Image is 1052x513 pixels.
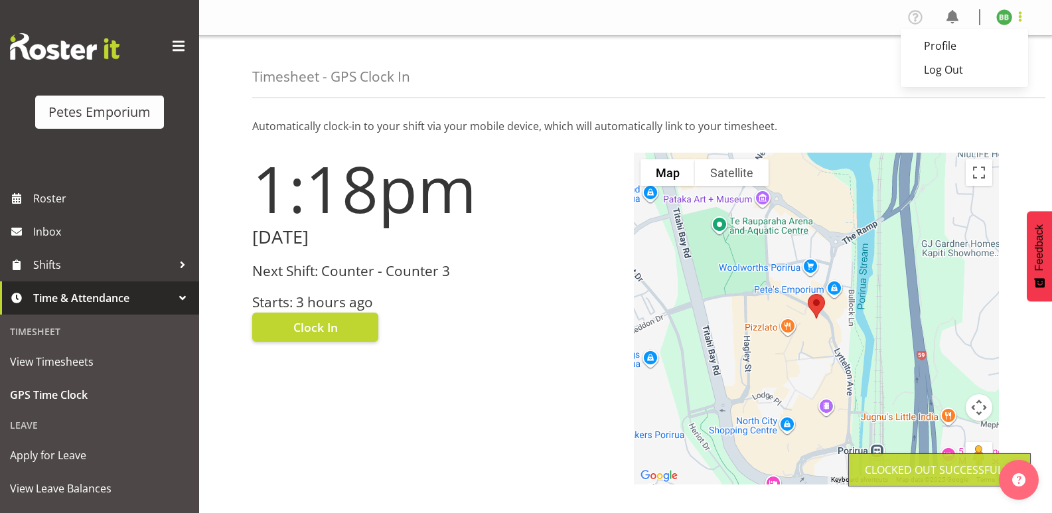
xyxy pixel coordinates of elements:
[966,159,992,186] button: Toggle fullscreen view
[33,255,173,275] span: Shifts
[252,153,618,224] h1: 1:18pm
[3,472,196,505] a: View Leave Balances
[3,439,196,472] a: Apply for Leave
[901,58,1028,82] a: Log Out
[966,394,992,421] button: Map camera controls
[966,442,992,469] button: Drag Pegman onto the map to open Street View
[637,467,681,484] a: Open this area in Google Maps (opens a new window)
[33,288,173,308] span: Time & Attendance
[293,319,338,336] span: Clock In
[10,385,189,405] span: GPS Time Clock
[252,295,618,310] h3: Starts: 3 hours ago
[252,313,378,342] button: Clock In
[1012,473,1025,486] img: help-xxl-2.png
[33,222,192,242] span: Inbox
[33,188,192,208] span: Roster
[3,411,196,439] div: Leave
[901,34,1028,58] a: Profile
[3,318,196,345] div: Timesheet
[252,263,618,279] h3: Next Shift: Counter - Counter 3
[252,227,618,248] h2: [DATE]
[865,462,1014,478] div: Clocked out Successfully
[695,159,769,186] button: Show satellite imagery
[640,159,695,186] button: Show street map
[48,102,151,122] div: Petes Emporium
[1027,211,1052,301] button: Feedback - Show survey
[10,33,119,60] img: Rosterit website logo
[10,352,189,372] span: View Timesheets
[252,69,410,84] h4: Timesheet - GPS Clock In
[3,345,196,378] a: View Timesheets
[252,118,999,134] p: Automatically clock-in to your shift via your mobile device, which will automatically link to you...
[10,445,189,465] span: Apply for Leave
[3,378,196,411] a: GPS Time Clock
[831,475,888,484] button: Keyboard shortcuts
[996,9,1012,25] img: beena-bist9974.jpg
[637,467,681,484] img: Google
[1033,224,1045,271] span: Feedback
[10,478,189,498] span: View Leave Balances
